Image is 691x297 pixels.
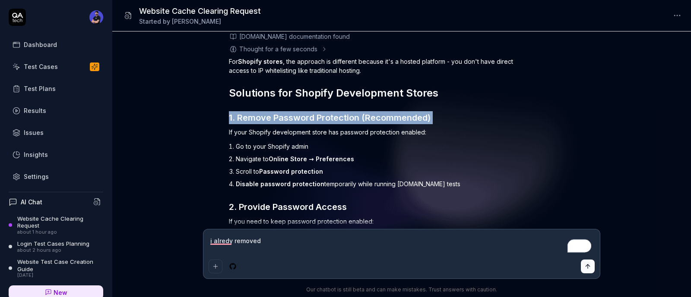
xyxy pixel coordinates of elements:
a: Settings [9,168,103,185]
a: Test Cases [9,58,103,75]
div: Issues [24,128,44,137]
a: Website Test Case Creation Guide[DATE] [9,258,103,278]
div: [DATE] [17,272,103,278]
a: Issues [9,124,103,141]
span: New [54,288,67,297]
span: [PERSON_NAME] [172,18,221,25]
p: For , the approach is different because it's a hosted platform - you don't have direct access to ... [229,57,531,75]
div: [DOMAIN_NAME] documentation found [239,32,350,41]
div: Started by [139,17,261,26]
div: Our chatbot is still beta and can make mistakes. Trust answers with caution. [203,286,600,294]
a: Login Test Cases Planningabout 2 hours ago [9,240,103,253]
li: Scroll to [236,165,531,178]
span: Online Store → Preferences [269,155,354,163]
div: Results [24,106,46,115]
div: about 2 hours ago [17,247,89,253]
h4: AI Chat [21,197,42,206]
li: Navigate to [236,153,531,165]
a: Insights [9,146,103,163]
a: Results [9,102,103,119]
a: Website Cache Clearing Requestabout 1 hour ago [9,215,103,235]
p: If you need to keep password protection enabled: [229,217,531,226]
span: Password protection [259,168,323,175]
div: Test Cases [24,62,58,71]
span: Shopify stores [238,58,283,65]
div: Login Test Cases Planning [17,240,89,247]
span: Disable password protection [236,180,324,188]
div: Thought for a few seconds [239,44,317,53]
h2: Solutions for Shopify Development Stores [229,85,531,101]
button: Add attachment [209,259,222,273]
div: Website Cache Clearing Request [17,215,103,229]
a: Dashboard [9,36,103,53]
div: Dashboard [24,40,57,49]
h1: Website Cache Clearing Request [139,5,261,17]
h3: 1. Remove Password Protection (Recommended) [229,111,531,124]
p: If your Shopify development store has password protection enabled: [229,128,531,137]
a: Test Plans [9,80,103,97]
div: Test Plans [24,84,56,93]
div: Settings [24,172,49,181]
h3: 2. Provide Password Access [229,200,531,213]
li: temporarily while running [DOMAIN_NAME] tests [236,178,531,190]
div: Website Test Case Creation Guide [17,258,103,272]
li: Go to your Shopify admin [236,140,531,153]
img: f94d135f-55d3-432e-9c6b-a086576d5903.jpg [89,10,103,24]
div: about 1 hour ago [17,229,103,235]
div: Insights [24,150,48,159]
textarea: To enrich screen reader interactions, please activate Accessibility in Grammarly extension settings [209,234,595,256]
